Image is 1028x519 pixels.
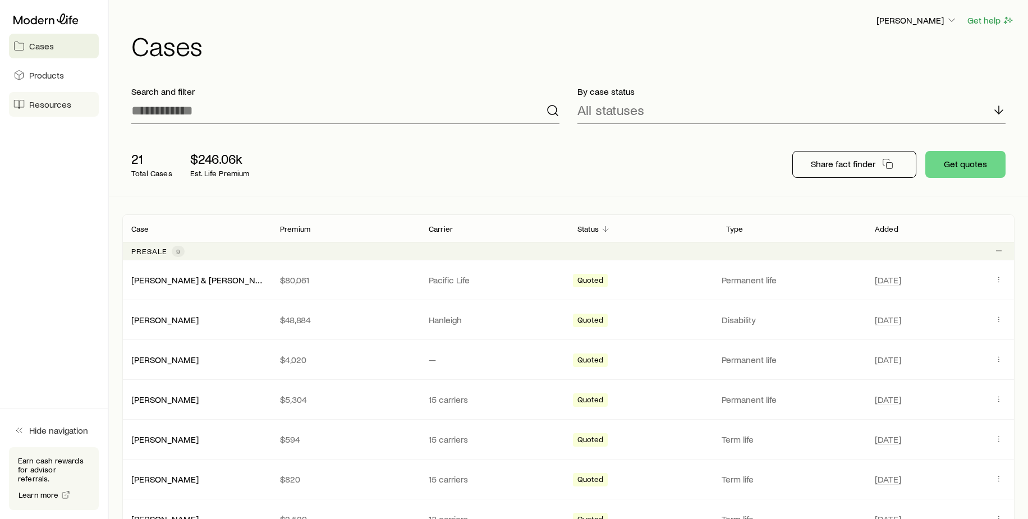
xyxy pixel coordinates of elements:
p: 15 carriers [429,474,559,485]
p: Pacific Life [429,274,559,286]
p: $5,304 [280,394,411,405]
a: [PERSON_NAME] & [PERSON_NAME], LLP [131,274,293,285]
p: By case status [577,86,1006,97]
div: [PERSON_NAME] [131,354,199,366]
span: Quoted [577,275,603,287]
p: $80,061 [280,274,411,286]
span: Hide navigation [29,425,88,436]
span: [DATE] [875,474,901,485]
div: Earn cash rewards for advisor referrals.Learn more [9,447,99,510]
div: [PERSON_NAME] [131,434,199,445]
div: [PERSON_NAME] [131,394,199,406]
p: Term life [722,474,861,485]
p: $594 [280,434,411,445]
p: Permanent life [722,274,861,286]
a: [PERSON_NAME] [131,434,199,444]
p: Search and filter [131,86,559,97]
a: [PERSON_NAME] [131,474,199,484]
a: [PERSON_NAME] [131,354,199,365]
p: $48,884 [280,314,411,325]
a: Resources [9,92,99,117]
p: $820 [280,474,411,485]
span: 9 [176,247,180,256]
p: Status [577,224,599,233]
a: Cases [9,34,99,58]
p: 15 carriers [429,394,559,405]
p: Presale [131,247,167,256]
span: [DATE] [875,354,901,365]
p: Hanleigh [429,314,559,325]
div: [PERSON_NAME] & [PERSON_NAME], LLP [131,274,262,286]
p: Disability [722,314,861,325]
a: [PERSON_NAME] [131,314,199,325]
p: Carrier [429,224,453,233]
p: $4,020 [280,354,411,365]
div: [PERSON_NAME] [131,314,199,326]
p: 21 [131,151,172,167]
p: Share fact finder [811,158,875,169]
p: 15 carriers [429,434,559,445]
button: [PERSON_NAME] [876,14,958,27]
p: Permanent life [722,354,861,365]
a: Products [9,63,99,88]
p: [PERSON_NAME] [876,15,957,26]
p: Type [726,224,744,233]
p: Premium [280,224,310,233]
span: [DATE] [875,434,901,445]
span: [DATE] [875,314,901,325]
span: Quoted [577,435,603,447]
p: Est. Life Premium [190,169,250,178]
span: Resources [29,99,71,110]
p: Permanent life [722,394,861,405]
span: Cases [29,40,54,52]
span: [DATE] [875,394,901,405]
p: — [429,354,559,365]
span: Quoted [577,475,603,486]
span: Quoted [577,355,603,367]
span: [DATE] [875,274,901,286]
p: Added [875,224,898,233]
p: Total Cases [131,169,172,178]
span: Quoted [577,315,603,327]
h1: Cases [131,32,1015,59]
span: Products [29,70,64,81]
a: [PERSON_NAME] [131,394,199,405]
p: Term life [722,434,861,445]
p: All statuses [577,102,644,118]
button: Get quotes [925,151,1006,178]
button: Share fact finder [792,151,916,178]
span: Learn more [19,491,59,499]
p: $246.06k [190,151,250,167]
button: Get help [967,14,1015,27]
p: Case [131,224,149,233]
p: Earn cash rewards for advisor referrals. [18,456,90,483]
span: Quoted [577,395,603,407]
button: Hide navigation [9,418,99,443]
div: [PERSON_NAME] [131,474,199,485]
